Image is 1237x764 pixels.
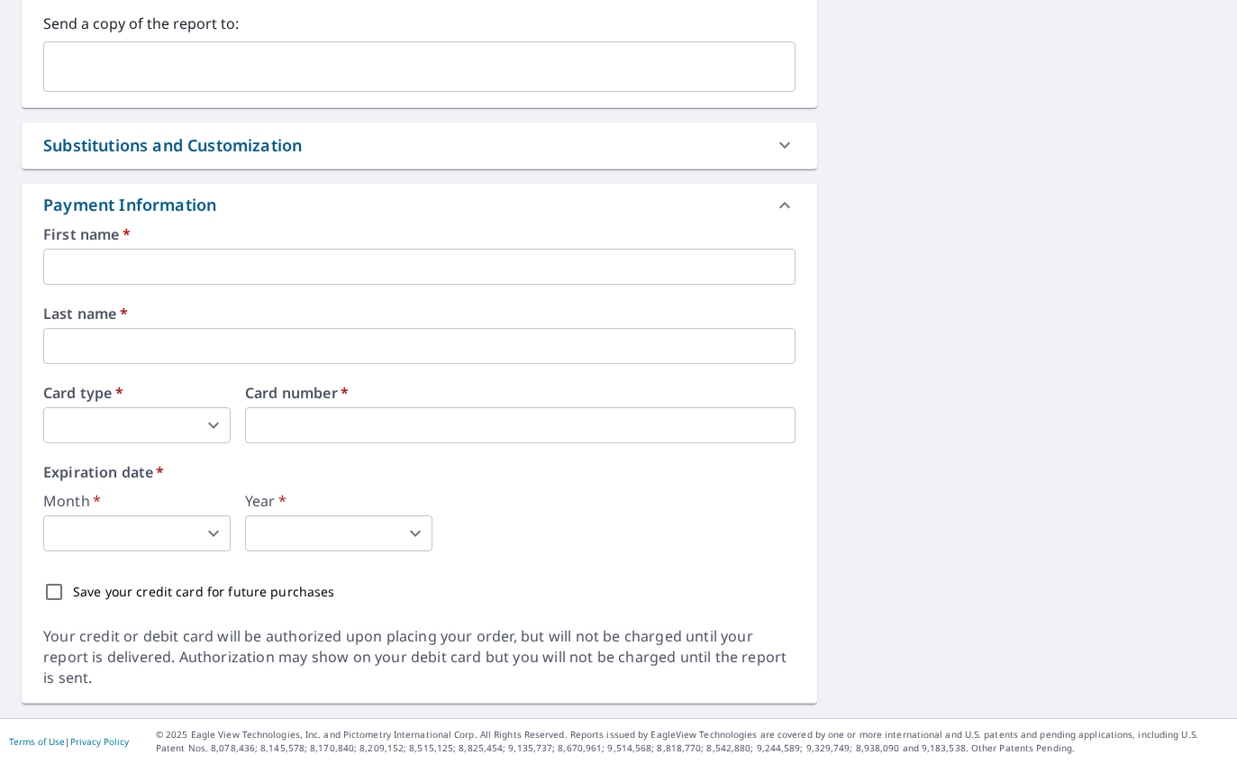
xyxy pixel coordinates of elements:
[70,735,129,748] a: Privacy Policy
[9,736,129,747] p: |
[43,626,796,688] div: Your credit or debit card will be authorized upon placing your order, but will not be charged unt...
[43,465,796,479] label: Expiration date
[156,728,1228,755] p: © 2025 Eagle View Technologies, Inc. and Pictometry International Corp. All Rights Reserved. Repo...
[245,386,796,400] label: Card number
[9,735,65,748] a: Terms of Use
[43,306,796,321] label: Last name
[22,123,817,168] div: Substitutions and Customization
[43,407,231,443] div: ​
[73,582,335,601] p: Save your credit card for future purchases
[22,184,817,227] div: Payment Information
[43,494,231,508] label: Month
[245,515,432,551] div: ​
[43,133,302,158] div: Substitutions and Customization
[43,386,231,400] label: Card type
[245,494,432,508] label: Year
[43,515,231,551] div: ​
[43,227,796,241] label: First name
[43,13,796,34] label: Send a copy of the report to:
[43,193,223,217] div: Payment Information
